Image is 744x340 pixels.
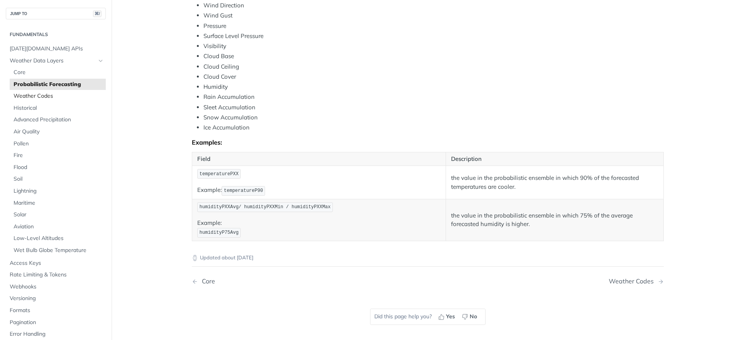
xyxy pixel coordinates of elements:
[10,330,104,338] span: Error Handling
[14,199,104,207] span: Maritime
[98,58,104,64] button: Hide subpages for Weather Data Layers
[6,317,106,328] a: Pagination
[10,102,106,114] a: Historical
[200,204,331,210] span: humidityPXXAvg/ humidityPXXMin / humidityPXXMax
[14,116,104,124] span: Advanced Precipitation
[10,307,104,314] span: Formats
[10,162,106,173] a: Flood
[14,92,104,100] span: Weather Codes
[14,140,104,148] span: Pollen
[14,235,104,242] span: Low-Level Altitudes
[197,155,441,164] p: Field
[14,247,104,254] span: Wet Bulb Globe Temperature
[10,197,106,209] a: Maritime
[192,138,664,146] div: Examples:
[451,174,658,191] p: the value in the probabilistic ensemble in which 90% of the forecasted temperatures are cooler.
[14,81,104,88] span: Probabilistic Forecasting
[446,312,455,321] span: Yes
[203,93,664,102] li: Rain Accumulation
[609,278,664,285] a: Next Page: Weather Codes
[203,1,664,10] li: Wind Direction
[10,259,104,267] span: Access Keys
[197,219,441,238] p: Example:
[10,283,104,291] span: Webhooks
[10,271,104,279] span: Rate Limiting & Tokens
[198,278,215,285] div: Core
[6,328,106,340] a: Error Handling
[200,230,239,235] span: humidityP75Avg
[192,278,394,285] a: Previous Page: Core
[203,72,664,81] li: Cloud Cover
[10,45,104,53] span: [DATE][DOMAIN_NAME] APIs
[6,8,106,19] button: JUMP TO⌘/
[10,79,106,90] a: Probabilistic Forecasting
[203,22,664,31] li: Pressure
[203,11,664,20] li: Wind Gust
[10,245,106,256] a: Wet Bulb Globe Temperature
[14,104,104,112] span: Historical
[609,278,658,285] div: Weather Codes
[10,319,104,326] span: Pagination
[10,126,106,138] a: Air Quality
[436,311,459,323] button: Yes
[10,173,106,185] a: Soil
[6,281,106,293] a: Webhooks
[6,43,106,55] a: [DATE][DOMAIN_NAME] APIs
[14,69,104,76] span: Core
[10,150,106,161] a: Fire
[6,305,106,316] a: Formats
[10,209,106,221] a: Solar
[14,223,104,231] span: Aviation
[203,123,664,132] li: Ice Accumulation
[10,233,106,244] a: Low-Level Altitudes
[6,257,106,269] a: Access Keys
[6,269,106,281] a: Rate Limiting & Tokens
[14,175,104,183] span: Soil
[370,309,486,325] div: Did this page help you?
[224,188,263,193] span: temperatureP90
[6,55,106,67] a: Weather Data LayersHide subpages for Weather Data Layers
[10,295,104,302] span: Versioning
[192,270,664,293] nav: Pagination Controls
[10,67,106,78] a: Core
[203,62,664,71] li: Cloud Ceiling
[93,10,102,17] span: ⌘/
[203,32,664,41] li: Surface Level Pressure
[451,155,658,164] p: Description
[10,90,106,102] a: Weather Codes
[6,31,106,38] h2: Fundamentals
[14,152,104,159] span: Fire
[10,221,106,233] a: Aviation
[10,114,106,126] a: Advanced Precipitation
[197,185,441,197] p: Example:
[10,138,106,150] a: Pollen
[459,311,481,323] button: No
[203,113,664,122] li: Snow Accumulation
[14,211,104,219] span: Solar
[14,164,104,171] span: Flood
[14,128,104,136] span: Air Quality
[203,52,664,61] li: Cloud Base
[203,83,664,91] li: Humidity
[203,103,664,112] li: Sleet Accumulation
[470,312,477,321] span: No
[10,57,96,65] span: Weather Data Layers
[14,187,104,195] span: Lightning
[451,211,658,229] p: the value in the probabilistic ensemble in which 75% of the average forecasted humidity is higher.
[10,185,106,197] a: Lightning
[200,171,239,177] span: temperaturePXX
[203,42,664,51] li: Visibility
[6,293,106,304] a: Versioning
[192,254,664,262] p: Updated about [DATE]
